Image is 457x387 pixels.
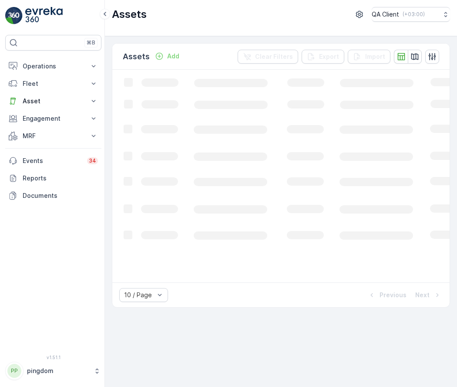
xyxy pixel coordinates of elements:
[5,92,101,110] button: Asset
[167,52,179,61] p: Add
[23,156,82,165] p: Events
[380,291,407,299] p: Previous
[365,52,385,61] p: Import
[5,355,101,360] span: v 1.51.1
[23,114,84,123] p: Engagement
[27,367,89,375] p: pingdom
[89,157,96,164] p: 34
[415,291,430,299] p: Next
[5,127,101,145] button: MRF
[5,75,101,92] button: Fleet
[23,191,98,200] p: Documents
[319,52,339,61] p: Export
[5,187,101,204] a: Documents
[366,290,407,300] button: Previous
[23,62,84,71] p: Operations
[23,79,84,88] p: Fleet
[372,10,399,19] p: QA Client
[5,170,101,187] a: Reports
[25,7,63,24] img: logo_light-DOdMpM7g.png
[5,7,23,24] img: logo
[348,50,390,64] button: Import
[5,58,101,75] button: Operations
[7,364,21,378] div: PP
[87,39,95,46] p: ⌘B
[5,152,101,170] a: Events34
[238,50,298,64] button: Clear Filters
[23,174,98,183] p: Reports
[372,7,450,22] button: QA Client(+03:00)
[5,362,101,380] button: PPpingdom
[23,97,84,105] p: Asset
[414,290,443,300] button: Next
[302,50,344,64] button: Export
[403,11,425,18] p: ( +03:00 )
[23,132,84,140] p: MRF
[255,52,293,61] p: Clear Filters
[5,110,101,127] button: Engagement
[112,7,147,21] p: Assets
[123,51,150,63] p: Assets
[151,51,183,61] button: Add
